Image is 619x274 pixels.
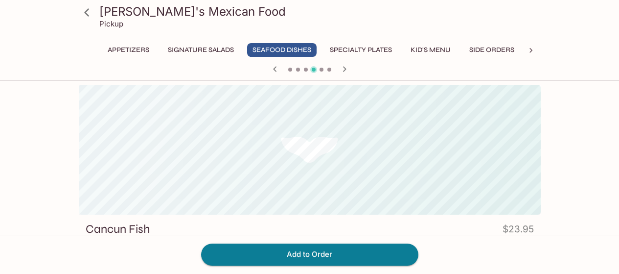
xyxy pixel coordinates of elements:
button: Specialty Plates [324,43,397,57]
div: Cancun Fish [79,85,541,215]
h3: [PERSON_NAME]'s Mexican Food [99,4,537,19]
button: Kid's Menu [405,43,456,57]
button: Add to Order [201,244,418,265]
button: Appetizers [102,43,155,57]
button: Side Orders [464,43,520,57]
button: Signature Salads [162,43,239,57]
h4: $23.95 [503,222,534,241]
p: Pickup [99,19,123,28]
h3: Cancun Fish [86,222,150,237]
button: Seafood Dishes [247,43,317,57]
